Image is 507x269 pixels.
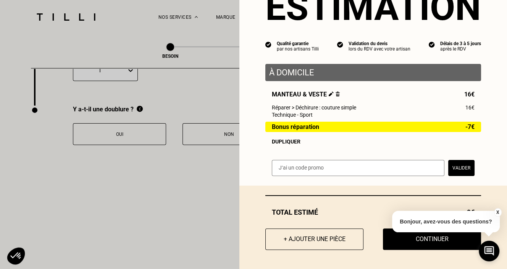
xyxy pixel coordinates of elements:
[272,139,475,145] div: Dupliquer
[272,104,356,111] span: Réparer > Déchirure : couture simple
[336,91,340,96] img: Supprimer
[272,112,313,118] span: Technique - Sport
[465,104,475,111] span: 16€
[272,160,444,176] input: J‘ai un code promo
[277,46,319,52] div: par nos artisans Tilli
[383,228,481,250] button: Continuer
[265,208,481,216] div: Total estimé
[337,41,343,48] img: icon list info
[440,41,481,46] div: Délais de 3 à 5 jours
[448,160,475,176] button: Valider
[465,124,475,130] span: -7€
[269,68,477,77] p: À domicile
[265,228,363,250] button: + Ajouter une pièce
[272,91,340,98] span: Manteau & veste
[329,91,334,96] img: Éditer
[440,46,481,52] div: après le RDV
[392,211,500,232] p: Bonjour, avez-vous des questions?
[464,91,475,98] span: 16€
[265,41,271,48] img: icon list info
[349,41,410,46] div: Validation du devis
[494,208,501,217] button: X
[272,124,319,130] span: Bonus réparation
[277,41,319,46] div: Qualité garantie
[429,41,435,48] img: icon list info
[349,46,410,52] div: lors du RDV avec votre artisan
